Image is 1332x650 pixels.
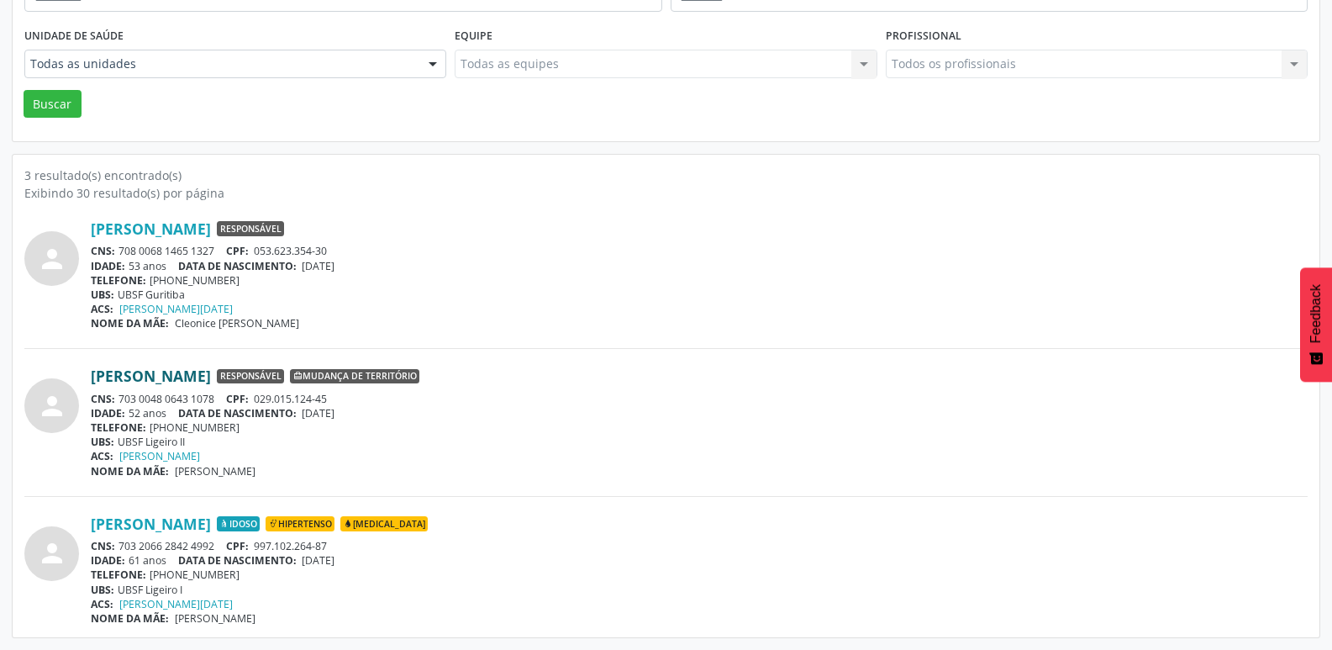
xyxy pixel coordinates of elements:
label: Equipe [455,24,492,50]
div: UBSF Ligeiro I [91,583,1308,597]
div: 61 anos [91,553,1308,568]
i: person [37,244,67,274]
button: Feedback - Mostrar pesquisa [1300,267,1332,382]
a: [PERSON_NAME] [91,367,211,385]
i: person [37,391,67,421]
span: 029.015.124-45 [254,392,327,406]
a: [PERSON_NAME] [91,515,211,533]
span: Responsável [217,369,284,384]
span: TELEFONE: [91,568,146,582]
a: [PERSON_NAME] [119,449,200,463]
span: IDADE: [91,259,125,273]
i: person [37,538,67,568]
div: Exibindo 30 resultado(s) por página [24,184,1308,202]
span: ACS: [91,302,113,316]
div: [PHONE_NUMBER] [91,273,1308,288]
span: [DATE] [302,553,334,568]
span: TELEFONE: [91,273,146,288]
div: 52 anos [91,406,1308,420]
span: Hipertenso [266,516,334,531]
span: [PERSON_NAME] [175,611,255,626]
span: ACS: [91,449,113,463]
span: ACS: [91,597,113,611]
button: Buscar [24,90,82,119]
span: DATA DE NASCIMENTO: [178,406,297,420]
a: [PERSON_NAME] [91,219,211,238]
span: 997.102.264-87 [254,539,327,553]
span: Cleonice [PERSON_NAME] [175,316,299,330]
div: UBSF Ligeiro II [91,435,1308,449]
a: [PERSON_NAME][DATE] [119,597,233,611]
span: CNS: [91,392,115,406]
span: 053.623.354-30 [254,244,327,258]
div: 53 anos [91,259,1308,273]
a: [PERSON_NAME][DATE] [119,302,233,316]
span: Idoso [217,516,260,531]
label: Unidade de saúde [24,24,124,50]
div: 708 0068 1465 1327 [91,244,1308,258]
span: [PERSON_NAME] [175,464,255,478]
span: UBS: [91,435,114,449]
div: [PHONE_NUMBER] [91,420,1308,435]
span: TELEFONE: [91,420,146,435]
span: [DATE] [302,406,334,420]
span: [MEDICAL_DATA] [340,516,428,531]
span: NOME DA MÃE: [91,464,169,478]
span: UBS: [91,288,114,302]
div: 703 0048 0643 1078 [91,392,1308,406]
div: [PHONE_NUMBER] [91,568,1308,582]
span: Mudança de território [290,369,419,384]
span: CPF: [226,244,249,258]
span: UBS: [91,583,114,597]
div: 703 2066 2842 4992 [91,539,1308,553]
span: NOME DA MÃE: [91,611,169,626]
span: CPF: [226,392,249,406]
span: CNS: [91,539,115,553]
span: Feedback [1308,284,1324,343]
label: Profissional [886,24,961,50]
span: Responsável [217,221,284,236]
span: Todas as unidades [30,55,412,72]
span: IDADE: [91,406,125,420]
span: DATA DE NASCIMENTO: [178,259,297,273]
span: CPF: [226,539,249,553]
span: DATA DE NASCIMENTO: [178,553,297,568]
span: [DATE] [302,259,334,273]
span: IDADE: [91,553,125,568]
div: UBSF Guritiba [91,288,1308,302]
div: 3 resultado(s) encontrado(s) [24,166,1308,184]
span: CNS: [91,244,115,258]
span: NOME DA MÃE: [91,316,169,330]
